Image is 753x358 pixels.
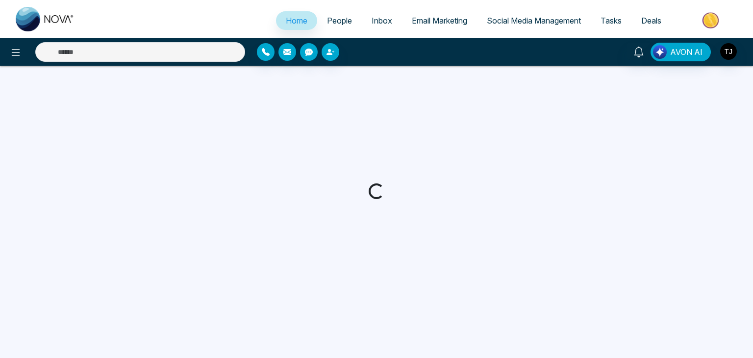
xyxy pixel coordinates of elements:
a: Email Marketing [402,11,477,30]
a: Social Media Management [477,11,591,30]
a: Inbox [362,11,402,30]
img: User Avatar [720,43,737,60]
span: Inbox [372,16,392,26]
a: People [317,11,362,30]
img: Lead Flow [653,45,667,59]
a: Home [276,11,317,30]
button: AVON AI [651,43,711,61]
span: AVON AI [670,46,703,58]
img: Nova CRM Logo [16,7,75,31]
span: Email Marketing [412,16,467,26]
a: Deals [631,11,671,30]
img: Market-place.gif [676,9,747,31]
span: Deals [641,16,661,26]
span: Social Media Management [487,16,581,26]
a: Tasks [591,11,631,30]
span: Home [286,16,307,26]
span: Tasks [601,16,622,26]
span: People [327,16,352,26]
